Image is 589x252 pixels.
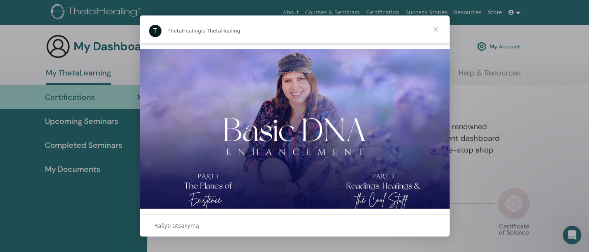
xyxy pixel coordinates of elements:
span: Rašyti atsakymą [155,221,199,231]
div: Atidaryti pokalbį ir atsakykite [140,214,450,237]
span: iš ThetaHealing [201,28,240,34]
span: Uždaryti [422,15,450,43]
span: ThetaHealing [168,28,201,34]
div: Profile image for ThetaHealing [149,25,161,37]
